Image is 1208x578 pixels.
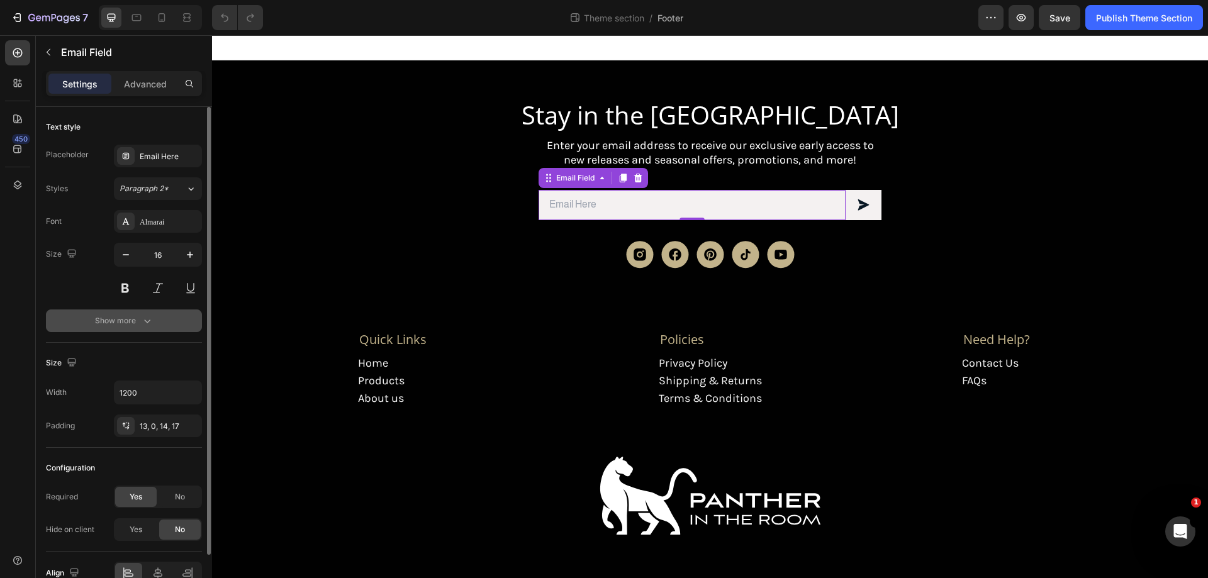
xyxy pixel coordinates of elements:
[750,321,807,335] a: Contact Us
[175,524,185,535] span: No
[5,5,94,30] button: 7
[342,137,385,148] div: Email Field
[649,11,652,25] span: /
[46,420,75,431] div: Padding
[46,149,89,160] div: Placeholder
[130,524,142,535] span: Yes
[46,491,78,503] div: Required
[46,246,79,263] div: Size
[46,216,62,227] div: Font
[447,356,550,370] a: Terms & Conditions
[750,338,775,353] a: FAQs
[750,296,851,313] h3: Need Help?
[146,338,193,353] a: Products
[62,77,98,91] p: Settings
[114,177,202,200] button: Paragraph 2*
[140,421,199,432] div: 13, 0, 14, 17
[447,296,547,313] h3: Policies
[581,11,647,25] span: Theme section
[115,381,201,404] input: Auto
[447,321,515,335] a: Privacy Policy
[46,387,67,398] div: Width
[46,355,79,372] div: Size
[140,151,199,162] div: Email Here
[46,309,202,332] button: Show more
[46,524,94,535] div: Hide on client
[146,356,192,370] a: About us
[327,103,669,133] p: Enter your email address to receive our exclusive early access to new releases and seasonal offer...
[175,491,185,503] span: No
[124,77,167,91] p: Advanced
[1039,5,1080,30] button: Save
[1191,497,1201,508] span: 1
[46,183,68,194] div: Styles
[657,11,683,25] span: Footer
[12,134,30,144] div: 450
[82,10,88,25] p: 7
[1049,13,1070,23] span: Save
[447,338,550,353] a: Shipping & Returns
[46,462,95,474] div: Configuration
[46,121,81,133] div: Text style
[388,421,609,500] img: gempages_579982392333173269-b29bc1dc-7ab0-40a2-9fff-a8ca7335fcb0.svg
[95,314,154,327] div: Show more
[212,35,1208,578] iframe: Design area
[61,45,197,60] p: Email Field
[146,296,247,313] h3: Quick Links
[327,155,634,185] input: Email Here
[130,491,142,503] span: Yes
[1085,5,1203,30] button: Publish Theme Section
[1165,516,1195,547] iframe: Intercom live chat
[140,216,199,228] div: Almarai
[1096,11,1192,25] div: Publish Theme Section
[146,321,176,335] a: Home
[120,183,169,194] span: Paragraph 2*
[212,5,263,30] div: Undo/Redo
